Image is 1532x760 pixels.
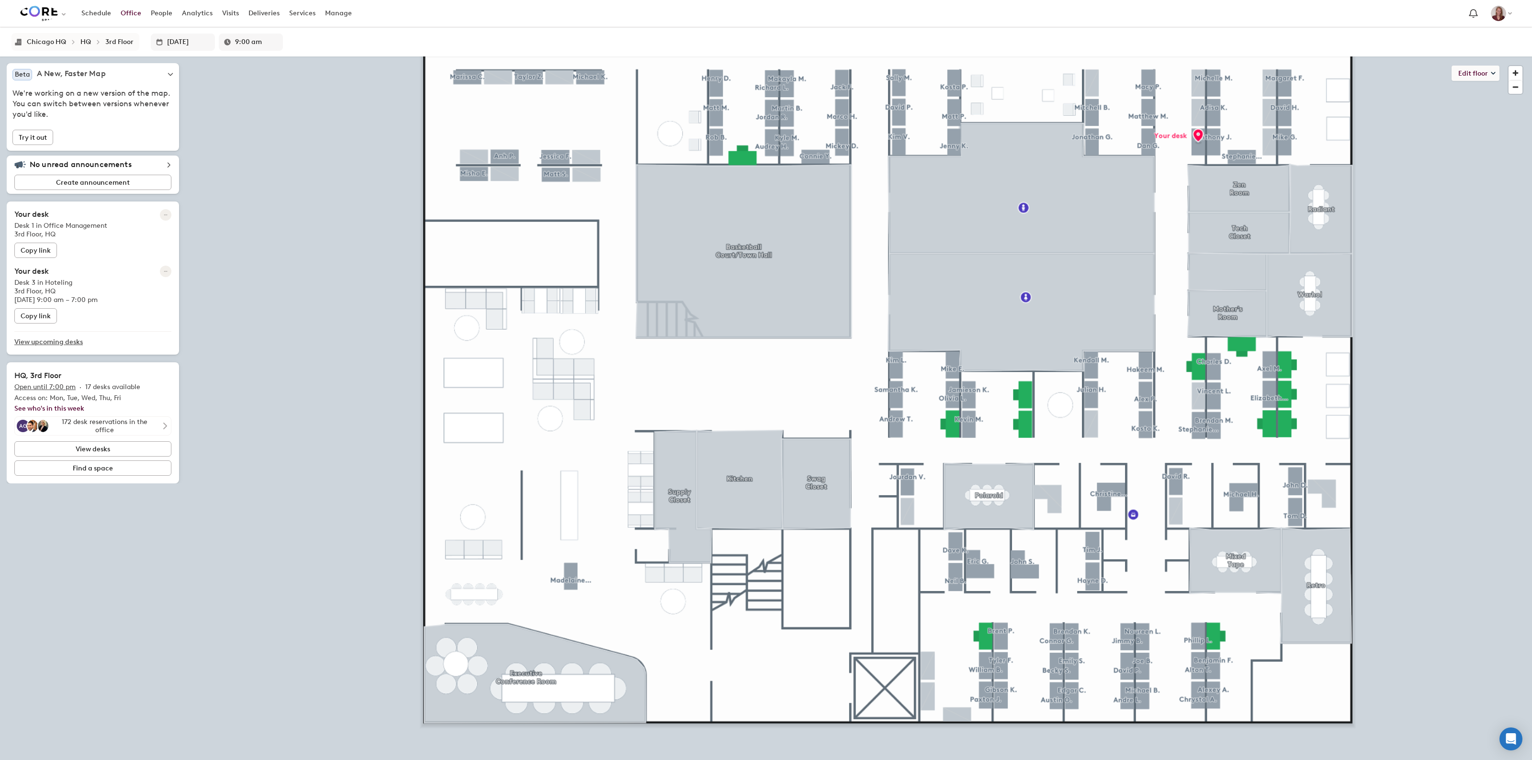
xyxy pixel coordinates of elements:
img: Eryn Kurdys [1491,6,1506,21]
button: Chicago HQ [24,35,69,49]
p: 17 desks available [85,381,140,393]
div: Adam Joel [26,419,41,433]
div: 3rd Floor [105,38,134,46]
h2: Your desk [14,267,49,276]
button: 3rd Floor [102,35,136,49]
button: Find a space [14,460,171,476]
div: Open Intercom Messenger [1499,727,1522,750]
a: View upcoming desks [14,332,171,353]
button: Create announcement [14,175,171,190]
button: Copy link [14,243,57,258]
span: 3rd Floor, HQ [14,230,56,238]
h2: HQ, 3rd Floor [14,370,171,381]
a: Schedule [77,5,116,22]
span: Beta [15,70,30,78]
div: Adam Grant [16,419,30,433]
h5: No unread announcements [30,160,132,169]
span: Desk 3 in Hoteling [14,279,72,287]
img: Adisa Kahvedzic [36,420,48,432]
div: Chicago HQ [27,38,66,46]
button: More reservation options [160,209,171,221]
div: Adisa Kahvedzic [37,419,51,433]
button: Eryn Kurdys [1486,3,1517,23]
a: Deliveries [244,5,284,22]
input: Enter date in L format or select it from the dropdown [167,34,210,51]
p: Open until 7:00 pm [14,381,76,393]
button: More reservation options [160,266,171,277]
h2: Your desk [14,210,49,219]
a: Manage [320,5,357,22]
button: View desks [14,441,171,457]
div: 172 desk reservations in the office [51,418,156,434]
a: Analytics [177,5,217,22]
a: People [146,5,177,22]
input: Enter a time in h:mm a format or select it for a dropdown list [235,34,278,51]
p: Access on: Mon, Tue, Wed, Thu, Fri [14,393,171,403]
button: Adam GrantAdam JoelAdisa Kahvedzic172 desk reservations in the office [14,416,171,436]
a: Visits [217,5,244,22]
a: Notification bell navigates to notifications page [1464,5,1482,22]
a: See who's in this week [14,404,84,413]
h5: A New, Faster Map [37,69,106,80]
div: No unread announcements [14,159,171,171]
div: AG [17,420,29,432]
img: Adam Joel [25,420,38,432]
button: HQ [78,35,94,49]
button: Select an organization - Core Spaces currently selected [15,3,72,24]
span: Notification bell navigates to notifications page [1467,7,1480,20]
span: Desk 1 in Office Management [14,222,107,230]
button: Edit floor [1452,66,1499,81]
button: Copy link [14,308,57,324]
a: Services [284,5,320,22]
a: Office [116,5,146,22]
button: Try it out [12,130,53,145]
div: HQ [80,38,91,46]
p: [DATE] 9:00 am – 7:00 pm [14,296,98,304]
div: BetaA New, Faster MapWe're working on a new version of the map. You can switch between versions w... [12,69,173,120]
span: 3rd Floor, HQ [14,287,56,295]
span: We're working on a new version of the map. You can switch between versions whenever you'd like. [12,88,173,120]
